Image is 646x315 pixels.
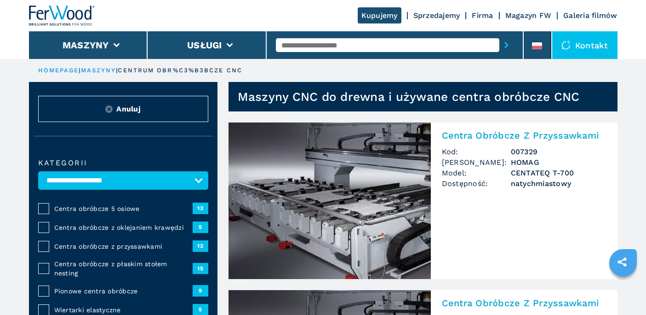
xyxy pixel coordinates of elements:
[193,203,208,214] span: 13
[413,11,460,20] a: Sprzedajemy
[511,146,606,157] h3: 007329
[54,223,193,232] span: Centra obróbcze z oklejaniem krawędzi
[29,6,95,26] img: Ferwood
[442,297,606,309] h2: Centra Obróbcze Z Przyssawkami
[54,242,193,251] span: Centra obróbcze z przyssawkami
[116,67,118,74] span: |
[442,157,511,168] span: [PERSON_NAME]:
[193,304,208,315] span: 5
[442,178,511,189] span: Dostępność:
[81,67,116,74] a: maszyny
[563,11,617,20] a: Galeria filmów
[442,146,511,157] span: Kod:
[505,11,552,20] a: Magazyn FW
[38,96,208,122] button: ResetAnuluj
[238,89,580,104] h1: Maszyny CNC do drewna i używane centra obróbcze CNC
[105,105,113,113] img: Reset
[499,35,514,56] button: submit-button
[193,240,208,251] span: 12
[54,286,193,296] span: Pionowe centra obróbcze
[552,31,617,59] div: Kontakt
[63,40,109,51] button: Maszyny
[193,263,208,274] span: 15
[511,168,606,178] h3: CENTATEQ T-700
[193,285,208,296] span: 9
[118,66,242,75] p: centrum obr%C3%B3bcze cnc
[79,67,80,74] span: |
[442,168,511,178] span: Model:
[511,178,606,189] span: natychmiastowy
[193,222,208,233] span: 5
[229,122,617,279] a: Centra Obróbcze Z Przyssawkami HOMAG CENTATEQ T-700Centra Obróbcze Z PrzyssawkamiKod:007329[PERSO...
[54,305,193,315] span: Wiertarki elastyczne
[358,7,401,23] a: Kupujemy
[561,41,571,50] img: Kontakt
[38,67,79,74] a: HOMEPAGE
[511,157,606,168] h3: HOMAG
[116,104,141,114] span: Anuluj
[472,11,493,20] a: Firma
[54,204,193,213] span: Centra obróbcze 5 osiowe
[442,130,606,141] h2: Centra Obróbcze Z Przyssawkami
[54,259,193,278] span: Centra obróbcze z płaskim stołem nesting
[187,40,222,51] button: Usługi
[229,122,431,279] img: Centra Obróbcze Z Przyssawkami HOMAG CENTATEQ T-700
[38,159,208,167] label: kategorii
[611,251,634,274] a: sharethis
